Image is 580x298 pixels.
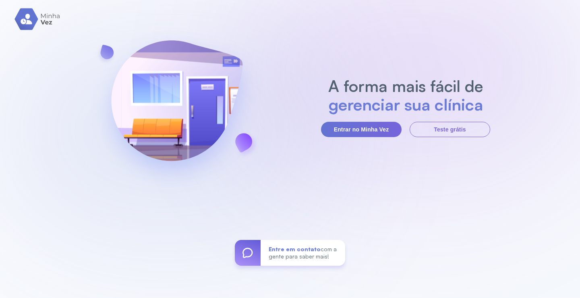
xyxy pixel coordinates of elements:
[261,240,345,266] div: com a gente para saber mais!
[324,77,487,95] h2: A forma mais fácil de
[321,122,402,137] button: Entrar no Minha Vez
[324,95,487,114] h2: gerenciar sua clínica
[14,8,61,30] img: logo.svg
[410,122,490,137] button: Teste grátis
[90,19,264,194] img: banner-login.svg
[235,240,345,266] a: Entre em contatocom a gente para saber mais!
[269,246,321,252] span: Entre em contato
